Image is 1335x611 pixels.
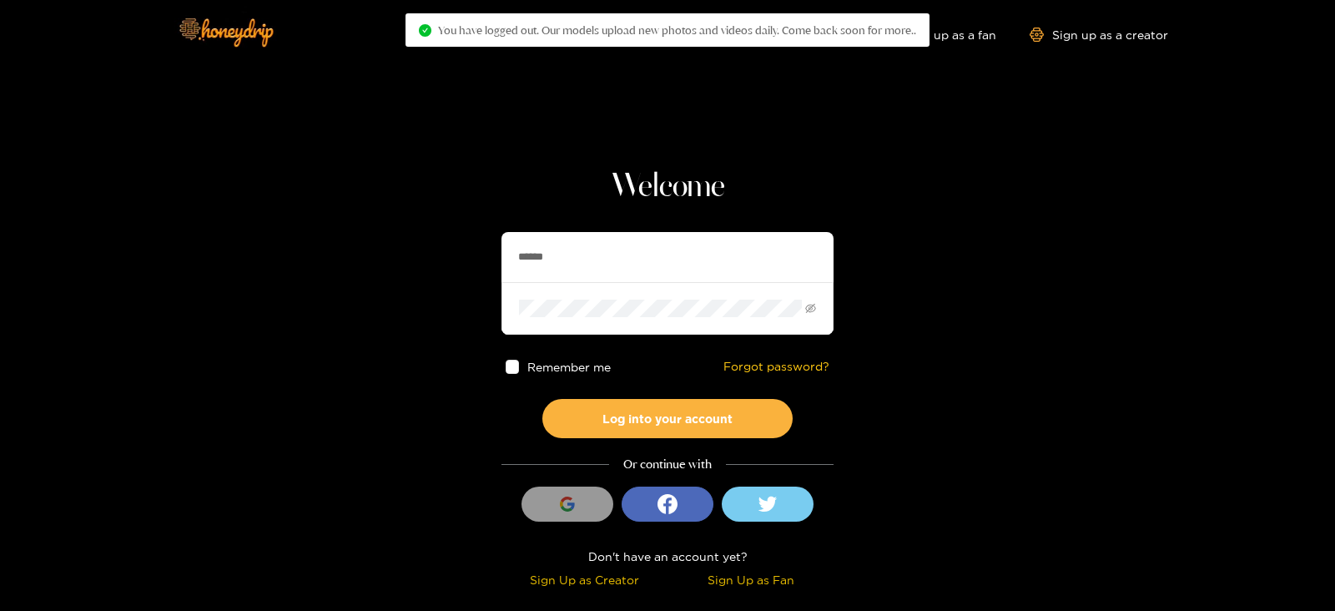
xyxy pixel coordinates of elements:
h1: Welcome [501,167,834,207]
span: You have logged out. Our models upload new photos and videos daily. Come back soon for more.. [438,23,916,37]
span: Remember me [528,361,612,373]
a: Forgot password? [723,360,829,374]
div: Sign Up as Creator [506,570,663,589]
span: eye-invisible [805,303,816,314]
div: Don't have an account yet? [501,547,834,566]
span: check-circle [419,24,431,37]
button: Log into your account [542,399,793,438]
div: Or continue with [501,455,834,474]
a: Sign up as a creator [1030,28,1168,42]
a: Sign up as a fan [882,28,996,42]
div: Sign Up as Fan [672,570,829,589]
